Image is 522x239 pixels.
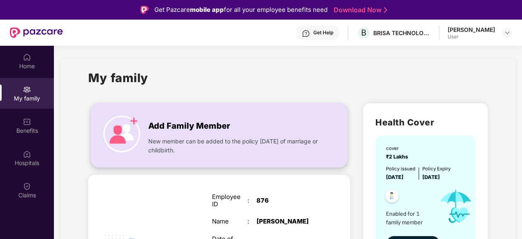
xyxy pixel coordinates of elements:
img: svg+xml;base64,PHN2ZyBpZD0iSG9zcGl0YWxzIiB4bWxucz0iaHR0cDovL3d3dy53My5vcmcvMjAwMC9zdmciIHdpZHRoPS... [23,150,31,158]
img: svg+xml;base64,PHN2ZyBpZD0iQ2xhaW0iIHhtbG5zPSJodHRwOi8vd3d3LnczLm9yZy8yMDAwL3N2ZyIgd2lkdGg9IjIwIi... [23,182,31,190]
h2: Health Cover [375,116,475,129]
div: cover [386,145,410,152]
img: svg+xml;base64,PHN2ZyBpZD0iSG9tZSIgeG1sbnM9Imh0dHA6Ly93d3cudzMub3JnLzIwMDAvc3ZnIiB3aWR0aD0iMjAiIG... [23,53,31,61]
span: B [361,28,366,38]
div: Policy Expiry [422,165,451,172]
div: [PERSON_NAME] [257,218,319,225]
span: Enabled for 1 family member [386,210,433,226]
img: Logo [141,6,149,14]
div: Employee ID [212,193,248,208]
div: : [248,218,257,225]
div: [PERSON_NAME] [448,26,495,34]
h1: My family [88,69,148,87]
div: Get Help [313,29,333,36]
span: [DATE] [422,174,440,180]
img: Stroke [384,6,387,14]
div: Policy issued [386,165,415,172]
img: svg+xml;base64,PHN2ZyBpZD0iRHJvcGRvd24tMzJ4MzIiIHhtbG5zPSJodHRwOi8vd3d3LnczLm9yZy8yMDAwL3N2ZyIgd2... [504,29,511,36]
span: Add Family Member [148,120,230,132]
img: svg+xml;base64,PHN2ZyBpZD0iSGVscC0zMngzMiIgeG1sbnM9Imh0dHA6Ly93d3cudzMub3JnLzIwMDAvc3ZnIiB3aWR0aD... [302,29,310,38]
a: Download Now [334,6,385,14]
div: Name [212,218,248,225]
img: svg+xml;base64,PHN2ZyBpZD0iQmVuZWZpdHMiIHhtbG5zPSJodHRwOi8vd3d3LnczLm9yZy8yMDAwL3N2ZyIgd2lkdGg9Ij... [23,118,31,126]
div: : [248,197,257,204]
div: Get Pazcare for all your employee benefits need [154,5,328,15]
img: icon [103,116,140,152]
div: 876 [257,197,319,204]
div: BRISA TECHNOLOGIES PRIVATE LIMITED [373,29,431,37]
img: icon [433,181,479,232]
span: New member can be added to the policy [DATE] of marriage or childbirth. [148,137,322,155]
strong: mobile app [190,6,224,13]
img: New Pazcare Logo [10,27,63,38]
span: ₹2 Lakhs [386,154,410,160]
img: svg+xml;base64,PHN2ZyB4bWxucz0iaHR0cDovL3d3dy53My5vcmcvMjAwMC9zdmciIHdpZHRoPSI0OC45NDMiIGhlaWdodD... [382,187,402,207]
span: [DATE] [386,174,404,180]
div: User [448,34,495,40]
img: svg+xml;base64,PHN2ZyB3aWR0aD0iMjAiIGhlaWdodD0iMjAiIHZpZXdCb3g9IjAgMCAyMCAyMCIgZmlsbD0ibm9uZSIgeG... [23,85,31,94]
